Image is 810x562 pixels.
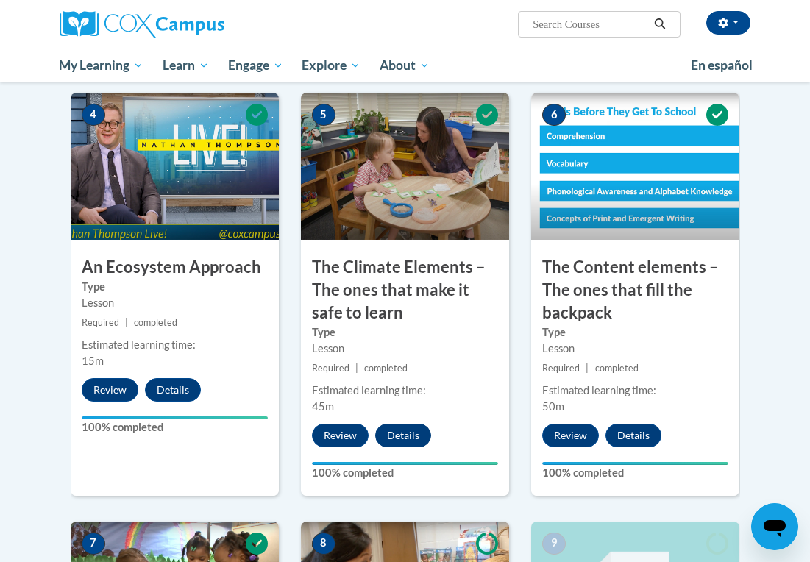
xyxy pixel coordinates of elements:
[542,424,599,447] button: Review
[82,355,104,367] span: 15m
[364,363,408,374] span: completed
[163,57,209,74] span: Learn
[380,57,430,74] span: About
[531,15,649,33] input: Search Courses
[60,11,224,38] img: Cox Campus
[301,256,509,324] h3: The Climate Elements – The ones that make it safe to learn
[60,11,275,38] a: Cox Campus
[312,465,498,481] label: 100% completed
[542,363,580,374] span: Required
[542,400,564,413] span: 50m
[542,462,728,465] div: Your progress
[312,533,335,555] span: 8
[82,533,105,555] span: 7
[125,317,128,328] span: |
[531,93,739,240] img: Course Image
[49,49,762,82] div: Main menu
[542,383,728,399] div: Estimated learning time:
[691,57,753,73] span: En español
[706,11,750,35] button: Account Settings
[71,256,279,279] h3: An Ecosystem Approach
[312,400,334,413] span: 45m
[228,57,283,74] span: Engage
[82,317,119,328] span: Required
[312,424,369,447] button: Review
[145,378,201,402] button: Details
[542,341,728,357] div: Lesson
[82,295,268,311] div: Lesson
[82,416,268,419] div: Your progress
[542,533,566,555] span: 9
[312,104,335,126] span: 5
[50,49,154,82] a: My Learning
[59,57,143,74] span: My Learning
[82,104,105,126] span: 4
[649,15,671,33] button: Search
[375,424,431,447] button: Details
[82,419,268,435] label: 100% completed
[542,324,728,341] label: Type
[82,279,268,295] label: Type
[355,363,358,374] span: |
[605,424,661,447] button: Details
[312,383,498,399] div: Estimated learning time:
[292,49,370,82] a: Explore
[153,49,219,82] a: Learn
[82,378,138,402] button: Review
[71,93,279,240] img: Course Image
[82,337,268,353] div: Estimated learning time:
[134,317,177,328] span: completed
[595,363,639,374] span: completed
[301,93,509,240] img: Course Image
[219,49,293,82] a: Engage
[312,341,498,357] div: Lesson
[302,57,360,74] span: Explore
[312,363,349,374] span: Required
[586,363,589,374] span: |
[531,256,739,324] h3: The Content elements – The ones that fill the backpack
[751,503,798,550] iframe: Button to launch messaging window
[681,50,762,81] a: En español
[312,324,498,341] label: Type
[312,462,498,465] div: Your progress
[542,104,566,126] span: 6
[542,465,728,481] label: 100% completed
[370,49,439,82] a: About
